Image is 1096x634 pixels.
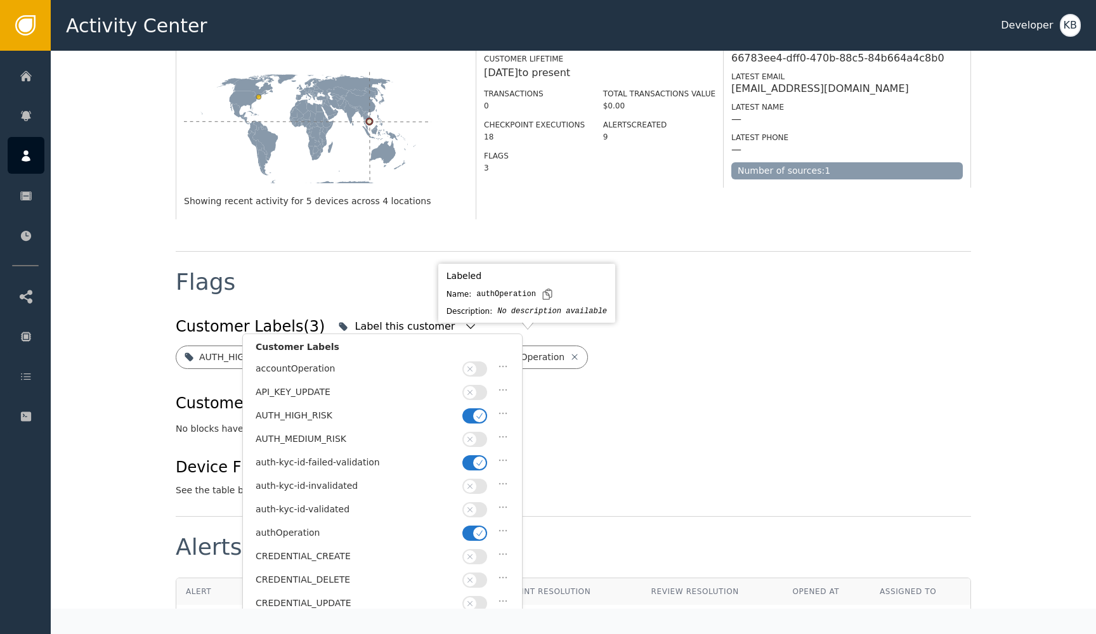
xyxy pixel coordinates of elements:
div: Developer [1001,18,1053,33]
button: KB [1060,14,1081,37]
div: Customer Blocks (0) [176,392,325,415]
div: 3 [484,162,585,174]
div: Labeled [447,269,607,283]
div: Customer Labels (3) [176,315,325,338]
div: Showing recent activity for 5 devices across 4 locations [184,195,468,208]
div: [EMAIL_ADDRESS][DOMAIN_NAME] [731,82,909,95]
th: Alert [176,578,235,605]
label: Customer Lifetime [484,55,563,63]
div: AUTH_HIGH_RISK [199,351,276,364]
div: authOperation [500,351,565,364]
div: Device Flags (0) [176,456,517,479]
div: Name: [447,288,471,300]
th: Review Resolution [642,578,783,605]
div: 66783ee4-dff0-470b-88c5-84b664a4c8b0 [731,52,944,65]
div: authOperation [476,288,536,300]
button: Label this customer [335,313,480,340]
div: CREDENTIAL_DELETE [256,573,456,586]
div: 9 [603,131,715,143]
div: [DATE] to present [484,65,715,81]
div: AUTH_MEDIUM_RISK [256,432,456,446]
th: Assigned To [870,578,970,605]
label: Alerts Created [603,120,667,129]
div: CREDENTIAL_UPDATE [256,597,456,610]
div: Latest Name [731,101,963,113]
div: authOperation [256,526,456,540]
div: Flags [176,271,235,294]
th: Status [235,578,301,605]
div: auth-kyc-id-failed-validation [256,456,456,469]
div: No blocks have been applied to this customer [176,422,971,436]
div: No description available [497,306,607,317]
div: — [731,143,741,156]
div: Alerts (0) [176,536,282,559]
div: Customer Labels [256,340,509,360]
th: Checkpoint Resolution [473,578,642,605]
div: Latest Phone [731,132,963,143]
label: Checkpoint Executions [484,120,585,129]
div: $0.00 [603,100,715,112]
div: See the table below for details on device flags associated with this customer [176,484,517,497]
div: 0 [484,100,585,112]
div: 18 [484,131,585,143]
div: accountOperation [256,362,456,375]
div: Latest Email [731,71,963,82]
div: Label this customer [355,319,458,334]
label: Flags [484,152,509,160]
div: Number of sources: 1 [731,162,963,179]
div: API_KEY_UPDATE [256,385,456,399]
div: AUTH_HIGH_RISK [256,409,456,422]
label: Total Transactions Value [603,89,715,98]
div: auth-kyc-id-invalidated [256,479,456,493]
div: Description: [447,306,492,317]
div: CREDENTIAL_CREATE [256,550,456,563]
label: Transactions [484,89,544,98]
th: Opened At [783,578,870,605]
div: — [731,113,741,126]
span: Activity Center [66,11,207,40]
div: auth-kyc-id-validated [256,503,456,516]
